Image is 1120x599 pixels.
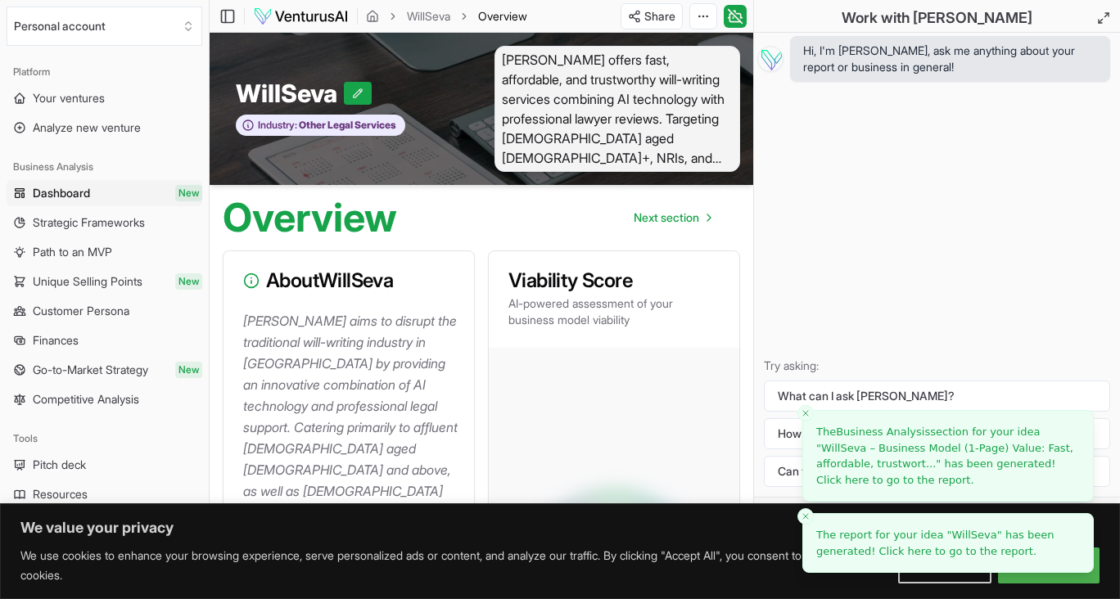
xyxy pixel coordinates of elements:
[757,46,784,72] img: Vera
[33,90,105,106] span: Your ventures
[816,527,1080,559] a: The report for your idea "WillSeva" has been generated! Click here to go to the report.
[7,59,202,85] div: Platform
[764,418,1110,449] button: How can I improve my business?
[764,358,1110,374] p: Try asking:
[816,426,1073,486] span: The section for your idea " " has been generated! Click here to go to the report.
[236,79,344,108] span: WillSeva
[33,273,142,290] span: Unique Selling Points
[842,7,1032,29] h2: Work with [PERSON_NAME]
[236,115,405,137] button: Industry:Other Legal Services
[495,46,740,172] span: [PERSON_NAME] offers fast, affordable, and trustworthy will-writing services combining AI technol...
[175,185,202,201] span: New
[797,405,814,421] button: Close toast
[33,303,129,319] span: Customer Persona
[7,85,202,111] a: Your ventures
[7,7,202,46] button: Select an organization
[7,327,202,354] a: Finances
[223,198,397,237] h1: Overview
[7,357,202,383] a: Go-to-Market StrategyNew
[951,529,996,541] span: WillSeva
[621,201,724,234] a: Go to next page
[175,273,202,290] span: New
[7,154,202,180] div: Business Analysis
[33,244,112,260] span: Path to an MVP
[621,201,724,234] nav: pagination
[508,295,720,328] p: AI-powered assessment of your business model viability
[258,119,297,132] span: Industry:
[816,442,1073,471] span: WillSeva – Business Model (1-Page) Value: Fast, affordable, trustwort...
[764,456,1110,487] button: Can you make the text shorter and friendlier?
[621,3,683,29] button: Share
[175,362,202,378] span: New
[243,271,454,290] h3: About WillSeva
[816,529,1055,557] span: The report for your idea " " has been generated! Click here to go to the report.
[33,185,90,201] span: Dashboard
[243,310,461,565] p: [PERSON_NAME] aims to disrupt the traditional will-writing industry in [GEOGRAPHIC_DATA] by provi...
[634,209,699,226] span: Next section
[7,481,202,507] a: Resources
[7,452,202,478] a: Pitch deck
[33,214,145,231] span: Strategic Frameworks
[803,43,1097,75] span: Hi, I'm [PERSON_NAME], ask me anything about your report or business in general!
[764,381,1110,412] button: What can I ask [PERSON_NAME]?
[7,426,202,452] div: Tools
[20,546,886,585] p: We use cookies to enhance your browsing experience, serve personalized ads or content, and analyz...
[836,426,930,438] span: Business Analysis
[7,298,202,324] a: Customer Persona
[478,8,527,25] span: Overview
[7,386,202,412] a: Competitive Analysis
[20,518,1100,538] p: We value your privacy
[7,209,202,236] a: Strategic Frameworks
[7,115,202,141] a: Analyze new venture
[7,268,202,295] a: Unique Selling PointsNew
[33,362,148,378] span: Go-to-Market Strategy
[33,391,139,408] span: Competitive Analysis
[33,332,79,349] span: Finances
[33,486,88,502] span: Resources
[797,508,814,525] button: Close toast
[33,457,86,473] span: Pitch deck
[297,119,396,132] span: Other Legal Services
[407,8,450,25] a: WillSeva
[7,180,202,206] a: DashboardNew
[644,8,675,25] span: Share
[816,424,1080,488] a: TheBusiness Analysissection for your idea "WillSeva – Business Model (1-Page) Value: Fast, afford...
[7,239,202,265] a: Path to an MVP
[366,8,527,25] nav: breadcrumb
[508,271,720,290] h3: Viability Score
[253,7,349,26] img: logo
[33,119,141,136] span: Analyze new venture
